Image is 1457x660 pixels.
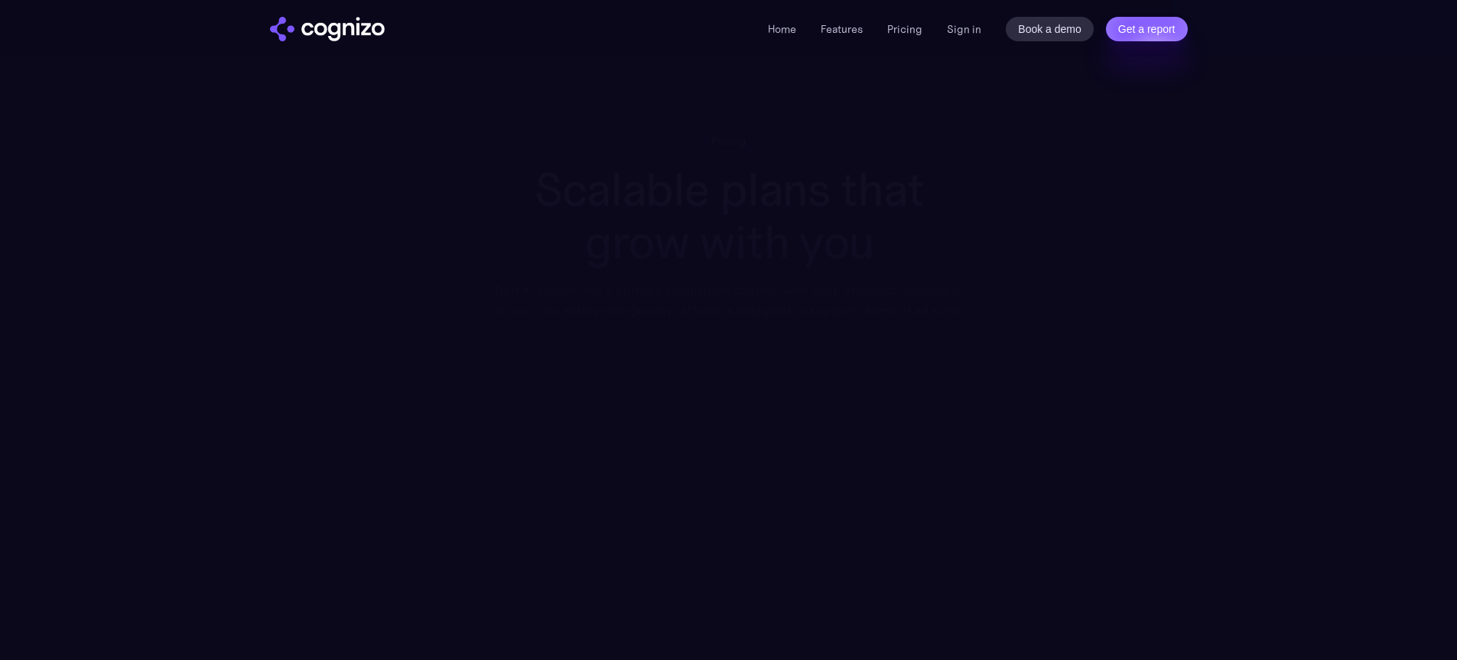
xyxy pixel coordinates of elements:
a: home [270,17,385,41]
a: Pricing [887,22,922,36]
h1: Scalable plans that grow with you [481,164,976,268]
a: Home [768,22,796,36]
a: Get a report [1106,17,1188,41]
a: Book a demo [1006,17,1094,41]
a: Sign in [947,20,981,38]
img: cognizo logo [270,17,385,41]
a: Features [821,22,863,36]
div: Pricing [711,134,746,148]
div: Turn AI search into a primary acquisition channel with deep analytics focused on action. Our ente... [481,280,976,320]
